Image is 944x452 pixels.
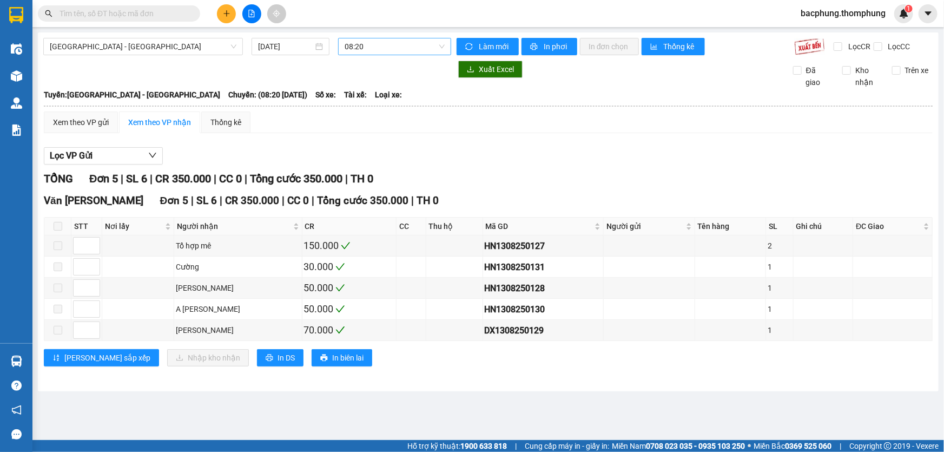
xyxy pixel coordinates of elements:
span: Người nhận [177,220,291,232]
span: | [312,194,314,207]
span: Kho nhận [851,64,883,88]
sup: 1 [905,5,913,12]
div: [PERSON_NAME] [176,282,300,294]
span: Hà Nội - Nghệ An [50,38,236,55]
span: Số xe: [315,89,336,101]
span: Miền Bắc [754,440,831,452]
span: | [191,194,194,207]
span: ĐC Giao [856,220,921,232]
span: caret-down [923,9,933,18]
span: Mã GD [486,220,592,232]
span: Văn [PERSON_NAME] [44,194,144,207]
span: notification [11,405,22,415]
div: HN1308250128 [485,281,602,295]
span: | [245,172,247,185]
div: 1 [768,324,791,336]
div: Tổ hợp mê [176,240,300,252]
span: | [840,440,841,452]
span: Đơn 5 [160,194,189,207]
span: In phơi [544,41,569,53]
div: 2 [768,240,791,252]
span: sort-ascending [52,354,60,363]
button: bar-chartThống kê [642,38,705,55]
div: A [PERSON_NAME] [176,303,300,315]
button: downloadXuất Excel [458,61,523,78]
span: file-add [248,10,255,17]
button: Lọc VP Gửi [44,147,163,165]
span: Đã giao [802,64,834,88]
span: | [411,194,414,207]
button: file-add [242,4,261,23]
span: Loại xe: [375,89,402,101]
span: Đơn 5 [89,172,118,185]
div: Xem theo VP gửi [53,116,109,128]
div: HN1308250130 [485,303,602,316]
button: aim [267,4,286,23]
span: TH 0 [417,194,439,207]
span: 08:20 [345,38,445,55]
img: 9k= [794,38,825,55]
img: icon-new-feature [899,9,909,18]
span: Nơi lấy [105,220,163,232]
div: 1 [768,303,791,315]
div: HN1308250127 [485,239,602,253]
button: caret-down [919,4,938,23]
span: 1 [907,5,910,12]
td: HN1308250128 [483,278,604,299]
span: download [467,65,474,74]
input: Tìm tên, số ĐT hoặc mã đơn [60,8,187,19]
button: syncLàm mới [457,38,519,55]
span: Lọc VP Gửi [50,149,93,162]
td: HN1308250127 [483,235,604,257]
span: Miền Nam [612,440,745,452]
span: [PERSON_NAME] sắp xếp [64,352,150,364]
span: bar-chart [650,43,659,51]
span: Thống kê [664,41,696,53]
span: | [515,440,517,452]
th: Thu hộ [426,218,483,235]
th: SL [766,218,794,235]
span: TỔNG [44,172,73,185]
button: plus [217,4,236,23]
img: solution-icon [11,125,22,136]
span: sync [465,43,474,51]
div: 50.000 [304,280,394,296]
span: bacphung.thomphung [792,6,894,20]
div: 50.000 [304,302,394,317]
span: Xuất Excel [479,63,514,75]
td: HN1308250131 [483,257,604,278]
span: plus [223,10,230,17]
span: Lọc CR [844,41,872,53]
span: SL 6 [126,172,147,185]
td: DX1308250129 [483,320,604,341]
img: warehouse-icon [11,70,22,82]
img: warehouse-icon [11,97,22,109]
button: downloadNhập kho nhận [167,349,249,366]
span: Tổng cước 350.000 [250,172,342,185]
span: | [214,172,216,185]
span: SL 6 [196,194,217,207]
span: check [335,262,345,272]
button: sort-ascending[PERSON_NAME] sắp xếp [44,349,159,366]
span: search [45,10,52,17]
b: Tuyến: [GEOGRAPHIC_DATA] - [GEOGRAPHIC_DATA] [44,90,220,99]
th: CR [302,218,397,235]
div: Thống kê [210,116,241,128]
span: check [335,325,345,335]
div: [PERSON_NAME] [176,324,300,336]
span: Tổng cước 350.000 [317,194,408,207]
input: 13/08/2025 [258,41,313,53]
span: | [150,172,153,185]
span: ⚪️ [748,444,751,448]
span: question-circle [11,381,22,391]
button: printerIn biên lai [312,349,372,366]
span: | [220,194,222,207]
span: CC 0 [287,194,309,207]
span: TH 0 [351,172,373,185]
span: Tài xế: [344,89,367,101]
td: HN1308250130 [483,299,604,320]
strong: 1900 633 818 [460,442,507,450]
div: 150.000 [304,238,394,253]
div: 30.000 [304,259,394,274]
img: logo-vxr [9,7,23,23]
